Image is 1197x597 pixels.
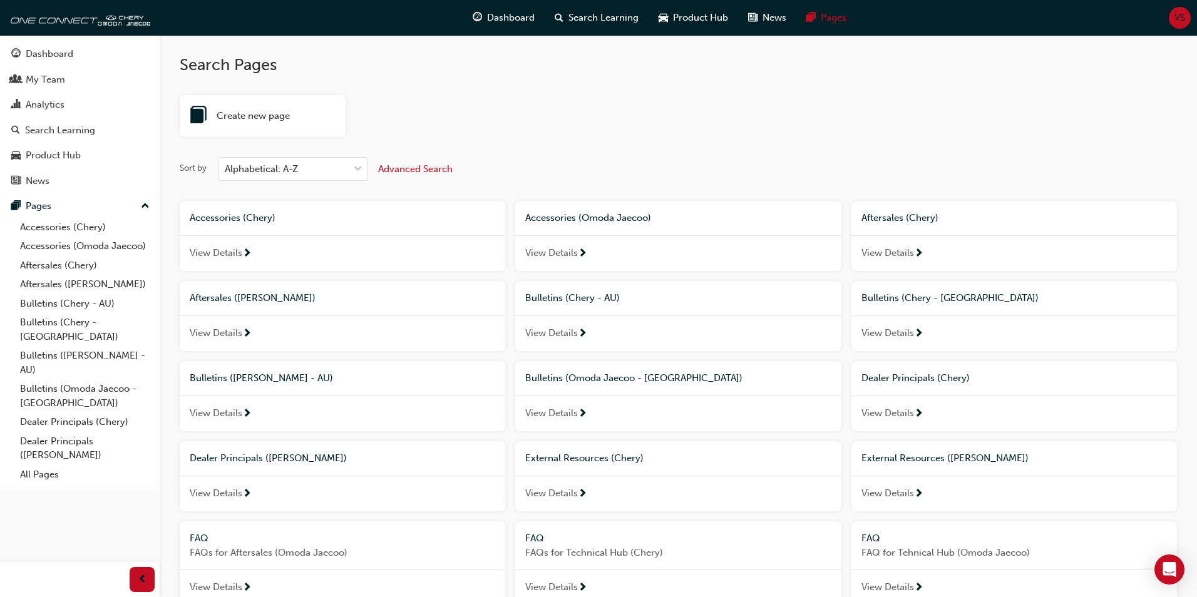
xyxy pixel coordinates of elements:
span: View Details [525,246,578,260]
span: next-icon [242,248,252,260]
span: guage-icon [11,49,21,60]
span: VS [1174,11,1185,25]
span: news-icon [11,176,21,187]
span: View Details [190,326,242,340]
span: Accessories (Omoda Jaecoo) [525,212,651,223]
button: Pages [5,195,155,218]
span: book-icon [190,108,207,125]
span: Bulletins ([PERSON_NAME] - AU) [190,372,333,384]
span: View Details [525,580,578,594]
span: next-icon [578,489,587,500]
a: Aftersales ([PERSON_NAME])View Details [180,281,505,351]
span: next-icon [242,329,252,340]
span: Bulletins (Chery - AU) [525,292,620,304]
a: news-iconNews [738,5,796,31]
a: Bulletins (Omoda Jaecoo - [GEOGRAPHIC_DATA]) [15,379,155,412]
a: Product Hub [5,144,155,167]
span: Product Hub [673,11,728,25]
span: FAQs for Aftersales (Omoda Jaecoo) [190,546,495,560]
span: View Details [525,486,578,501]
a: book-iconCreate new page [180,95,346,138]
a: Aftersales ([PERSON_NAME]) [15,275,155,294]
span: next-icon [914,409,923,420]
div: My Team [26,73,65,87]
span: next-icon [242,409,252,420]
span: View Details [525,326,578,340]
a: My Team [5,68,155,91]
span: next-icon [578,409,587,420]
span: next-icon [578,248,587,260]
div: News [26,174,49,188]
span: View Details [861,486,914,501]
span: guage-icon [473,10,482,26]
span: Bulletins (Omoda Jaecoo - [GEOGRAPHIC_DATA]) [525,372,742,384]
a: guage-iconDashboard [463,5,545,31]
a: Bulletins (Chery - AU) [15,294,155,314]
span: search-icon [555,10,563,26]
span: chart-icon [11,99,21,111]
a: Accessories (Omoda Jaecoo) [15,237,155,256]
a: Accessories (Omoda Jaecoo)View Details [515,201,841,271]
span: pages-icon [11,201,21,212]
h2: Search Pages [180,55,1177,75]
button: VS [1169,7,1191,29]
span: View Details [861,326,914,340]
span: down-icon [354,161,362,178]
a: car-iconProduct Hub [649,5,738,31]
span: View Details [861,246,914,260]
span: next-icon [914,329,923,340]
a: Bulletins (Chery - AU)View Details [515,281,841,351]
span: FAQ [861,533,880,544]
span: External Resources (Chery) [525,452,644,464]
a: Bulletins ([PERSON_NAME] - AU)View Details [180,361,505,431]
a: Bulletins ([PERSON_NAME] - AU) [15,346,155,379]
a: Analytics [5,93,155,116]
span: next-icon [578,329,587,340]
span: FAQ for Tehnical Hub (Omoda Jaecoo) [861,546,1167,560]
span: View Details [190,580,242,594]
div: Product Hub [26,148,81,163]
span: Bulletins (Chery - [GEOGRAPHIC_DATA]) [861,292,1039,304]
a: Accessories (Chery) [15,218,155,237]
a: Dealer Principals (Chery)View Details [851,361,1177,431]
span: search-icon [11,125,20,136]
div: Open Intercom Messenger [1154,554,1184,584]
a: All Pages [15,465,155,484]
span: View Details [190,486,242,501]
a: Dealer Principals ([PERSON_NAME])View Details [180,441,505,511]
a: Aftersales (Chery)View Details [851,201,1177,271]
span: FAQ [525,533,544,544]
span: Aftersales ([PERSON_NAME]) [190,292,316,304]
a: Search Learning [5,119,155,142]
span: FAQs for Technical Hub (Chery) [525,546,831,560]
button: Advanced Search [378,157,453,181]
span: Aftersales (Chery) [861,212,938,223]
a: Bulletins (Omoda Jaecoo - [GEOGRAPHIC_DATA])View Details [515,361,841,431]
a: Aftersales (Chery) [15,256,155,275]
span: next-icon [242,489,252,500]
span: people-icon [11,74,21,86]
span: View Details [190,246,242,260]
span: next-icon [914,489,923,500]
div: Alphabetical: A-Z [225,162,298,176]
span: View Details [190,406,242,421]
a: Accessories (Chery)View Details [180,201,505,271]
a: Dealer Principals (Chery) [15,412,155,432]
div: Analytics [26,98,64,112]
div: Pages [26,199,51,213]
span: pages-icon [806,10,816,26]
button: DashboardMy TeamAnalyticsSearch LearningProduct HubNews [5,40,155,195]
span: External Resources ([PERSON_NAME]) [861,452,1029,464]
a: Bulletins (Chery - [GEOGRAPHIC_DATA])View Details [851,281,1177,351]
a: News [5,170,155,193]
img: oneconnect [6,5,150,30]
span: next-icon [914,583,923,594]
span: next-icon [242,583,252,594]
a: Dealer Principals ([PERSON_NAME]) [15,432,155,465]
span: prev-icon [138,572,147,588]
span: news-icon [748,10,758,26]
span: View Details [525,406,578,421]
span: next-icon [578,583,587,594]
span: Dealer Principals (Chery) [861,372,970,384]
